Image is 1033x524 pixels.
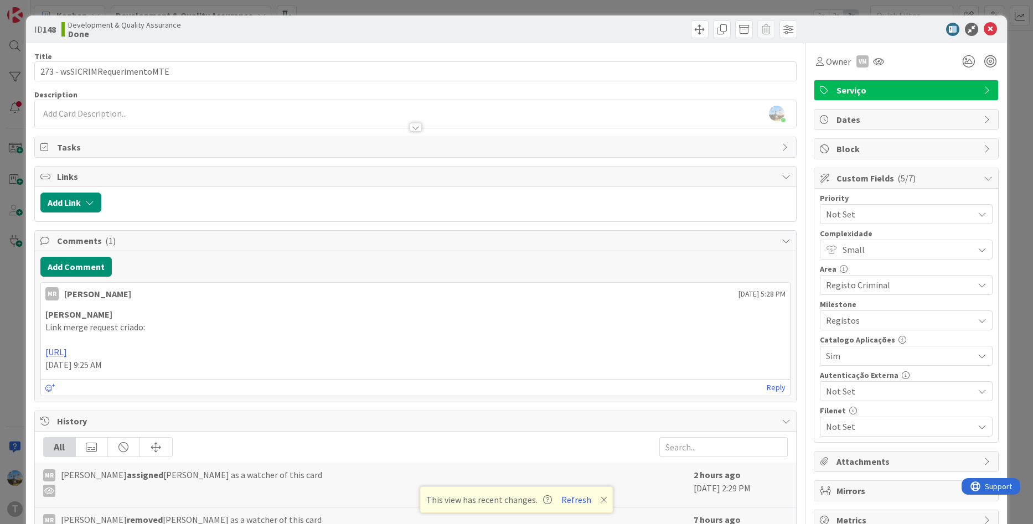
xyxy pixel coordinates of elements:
[61,468,322,497] span: [PERSON_NAME] [PERSON_NAME] as a watcher of this card
[557,492,595,507] button: Refresh
[43,469,55,481] div: MR
[40,193,101,212] button: Add Link
[64,287,131,300] div: [PERSON_NAME]
[820,194,993,202] div: Priority
[659,437,788,457] input: Search...
[34,90,78,100] span: Description
[767,381,786,395] a: Reply
[738,288,786,300] span: [DATE] 5:28 PM
[836,455,978,468] span: Attachments
[843,242,968,257] span: Small
[45,346,67,357] a: [URL]
[826,420,973,433] span: Not Set
[23,2,50,15] span: Support
[836,484,978,497] span: Mirrors
[826,383,968,399] span: Not Set
[426,493,552,506] span: This view has recent changes.
[34,23,56,36] span: ID
[856,55,869,68] div: VM
[40,257,112,277] button: Add Comment
[820,300,993,308] div: Milestone
[45,309,112,320] strong: [PERSON_NAME]
[897,173,916,184] span: ( 5/7 )
[43,24,56,35] b: 148
[694,468,788,501] div: [DATE] 2:29 PM
[34,51,52,61] label: Title
[820,407,993,414] div: Filenet
[57,414,777,428] span: History
[105,235,116,246] span: ( 1 )
[820,336,993,344] div: Catalogo Aplicações
[57,170,777,183] span: Links
[68,29,181,38] b: Done
[820,371,993,379] div: Autenticação Externa
[826,277,968,293] span: Registo Criminal
[826,206,968,222] span: Not Set
[826,348,968,364] span: Sim
[45,359,102,370] span: [DATE] 9:25 AM
[34,61,797,81] input: type card name here...
[694,469,741,480] b: 2 hours ago
[836,113,978,126] span: Dates
[45,287,59,300] div: MR
[57,141,777,154] span: Tasks
[826,313,968,328] span: Registos
[836,172,978,185] span: Custom Fields
[826,55,851,68] span: Owner
[127,469,163,480] b: assigned
[45,321,145,333] span: Link merge request criado:
[836,142,978,155] span: Block
[820,230,993,237] div: Complexidade
[820,265,993,273] div: Area
[57,234,777,247] span: Comments
[836,84,978,97] span: Serviço
[44,438,76,456] div: All
[769,106,784,121] img: rbRSAc01DXEKpQIPCc1LpL06ElWUjD6K.png
[68,20,181,29] span: Development & Quality Assurance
